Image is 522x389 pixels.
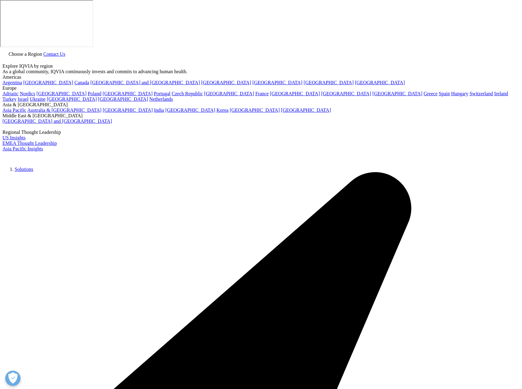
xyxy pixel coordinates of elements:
a: [GEOGRAPHIC_DATA] [204,91,254,96]
img: IQVIA Healthcare Information Technology and Pharma Clinical Research Company [2,152,51,161]
a: [GEOGRAPHIC_DATA] [23,80,73,85]
a: Netherlands [149,96,173,102]
a: EMEA Thought Leadership [2,141,57,146]
div: Explore IQVIA by region [2,63,520,69]
a: India [154,108,164,113]
a: [GEOGRAPHIC_DATA] [321,91,371,96]
a: [GEOGRAPHIC_DATA] [230,108,280,113]
a: Australia & [GEOGRAPHIC_DATA] [27,108,101,113]
a: [GEOGRAPHIC_DATA] [304,80,354,85]
a: Hungary [451,91,468,96]
a: Israel [18,96,29,102]
div: Middle East & [GEOGRAPHIC_DATA] [2,113,520,119]
a: France [255,91,269,96]
a: US Insights [2,135,25,140]
a: [GEOGRAPHIC_DATA] [36,91,86,96]
a: [GEOGRAPHIC_DATA] and [GEOGRAPHIC_DATA] [90,80,200,85]
button: Open Preferences [5,371,21,386]
a: Canada [74,80,89,85]
a: [GEOGRAPHIC_DATA] [270,91,320,96]
a: Solutions [15,167,33,172]
a: [GEOGRAPHIC_DATA] [98,96,148,102]
span: Choose a Region [9,51,42,57]
a: Switzerland [470,91,493,96]
a: Asia Pacific [2,108,26,113]
a: [GEOGRAPHIC_DATA] [103,91,153,96]
a: Ireland [494,91,508,96]
a: Greece [424,91,437,96]
a: [GEOGRAPHIC_DATA] [47,96,97,102]
a: Argentina [2,80,22,85]
a: Asia Pacific Insights [2,146,43,151]
a: [GEOGRAPHIC_DATA] [281,108,331,113]
div: As a global community, IQVIA continuously invests and commits to advancing human health. [2,69,520,74]
div: Asia & [GEOGRAPHIC_DATA] [2,102,520,108]
a: Adriatic [2,91,18,96]
a: Contact Us [43,51,65,57]
div: Americas [2,74,520,80]
a: [GEOGRAPHIC_DATA] [252,80,302,85]
a: [GEOGRAPHIC_DATA] [355,80,405,85]
a: Poland [88,91,101,96]
a: [GEOGRAPHIC_DATA] [165,108,215,113]
a: [GEOGRAPHIC_DATA] and [GEOGRAPHIC_DATA] [2,119,112,124]
a: [GEOGRAPHIC_DATA] [201,80,251,85]
div: Regional Thought Leadership [2,130,520,135]
a: Spain [439,91,450,96]
a: Nordics [20,91,35,96]
a: Korea [216,108,228,113]
a: Ukraine [30,96,46,102]
a: [GEOGRAPHIC_DATA] [372,91,422,96]
div: Europe [2,85,520,91]
a: Turkey [2,96,17,102]
a: [GEOGRAPHIC_DATA] [103,108,153,113]
a: Czech Republic [172,91,203,96]
a: Portugal [154,91,170,96]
